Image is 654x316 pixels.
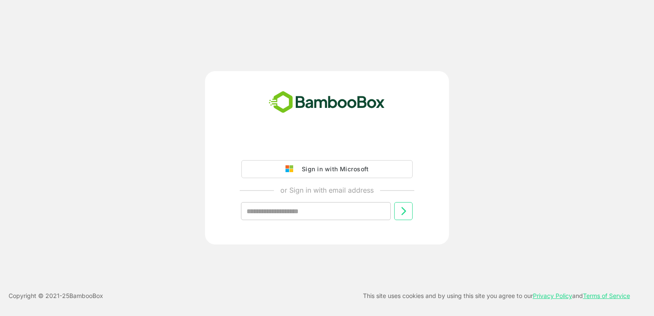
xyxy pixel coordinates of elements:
[297,164,369,175] div: Sign in with Microsoft
[237,136,417,155] iframe: Sign in with Google Button
[363,291,630,301] p: This site uses cookies and by using this site you agree to our and
[280,185,374,195] p: or Sign in with email address
[533,292,572,299] a: Privacy Policy
[9,291,103,301] p: Copyright © 2021- 25 BambooBox
[264,88,389,116] img: bamboobox
[241,160,413,178] button: Sign in with Microsoft
[478,9,645,87] iframe: Sign in with Google Dialogue
[285,165,297,173] img: google
[583,292,630,299] a: Terms of Service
